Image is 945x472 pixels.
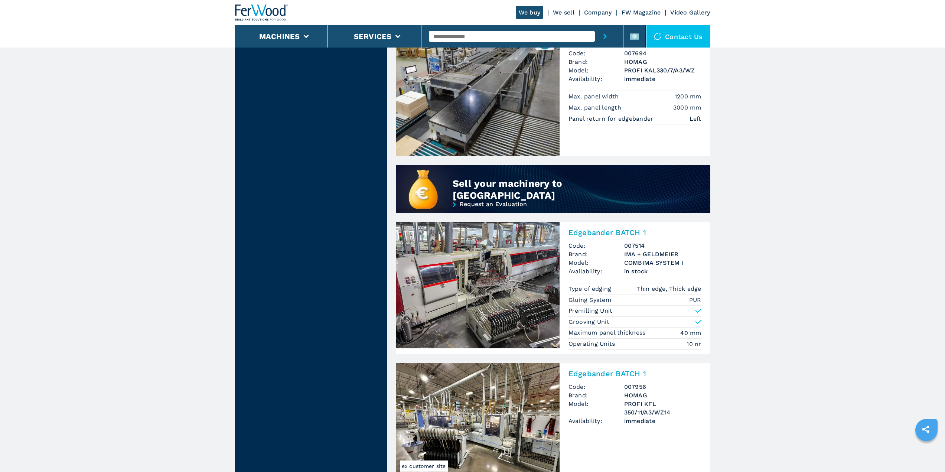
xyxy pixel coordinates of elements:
img: Contact us [654,33,661,40]
span: Model: [568,66,624,75]
button: submit-button [595,25,615,48]
p: Operating Units [568,340,617,348]
p: Panel return for edgebander [568,115,655,123]
h3: 007956 [624,383,701,391]
a: Request an Evaluation [396,201,710,226]
span: ex customer site [400,460,448,472]
span: Model: [568,400,624,417]
em: 40 mm [680,329,701,337]
h2: Edgebander BATCH 1 [568,369,701,378]
em: PUR [689,296,701,304]
div: Contact us [646,25,710,48]
img: Edgebander BATCH 1 HOMAG PROFI KAL330/7/A3/WZ [396,30,560,156]
a: We sell [553,9,574,16]
em: 3000 mm [673,103,701,112]
span: Code: [568,383,624,391]
h3: COMBIMA SYSTEM I [624,258,701,267]
h3: PROFI KAL330/7/A3/WZ [624,66,701,75]
span: Availability: [568,267,624,276]
span: in stock [624,267,701,276]
span: immediate [624,417,701,425]
span: Availability: [568,75,624,83]
h3: IMA + GELDMEIER [624,250,701,258]
em: Left [690,114,701,123]
a: Video Gallery [670,9,710,16]
p: Grooving Unit [568,318,609,326]
button: Services [354,32,392,41]
p: Max. panel width [568,92,621,101]
span: Code: [568,49,624,58]
p: Gluing System [568,296,613,304]
a: We buy [516,6,544,19]
a: Edgebander BATCH 1 IMA + GELDMEIER COMBIMA SYSTEM IEdgebander BATCH 1Code:007514Brand:IMA + GELDM... [396,222,710,354]
img: Ferwood [235,4,289,21]
button: Machines [259,32,300,41]
span: immediate [624,75,701,83]
div: Sell your machinery to [GEOGRAPHIC_DATA] [453,178,659,201]
h3: PROFI KFL 350/11/A3/WZ14 [624,400,701,417]
h3: HOMAG [624,391,701,400]
a: Company [584,9,612,16]
p: Max. panel length [568,104,623,112]
h3: HOMAG [624,58,701,66]
h2: Edgebander BATCH 1 [568,228,701,237]
span: Model: [568,258,624,267]
span: Brand: [568,250,624,258]
p: Premilling Unit [568,307,613,315]
em: 10 nr [687,340,701,348]
img: Edgebander BATCH 1 IMA + GELDMEIER COMBIMA SYSTEM I [396,222,560,348]
h3: 007694 [624,49,701,58]
span: Brand: [568,391,624,400]
a: Edgebander BATCH 1 HOMAG PROFI KAL330/7/A3/WZ007694Edgebander BATCH 1Code:007694Brand:HOMAGModel:... [396,30,710,156]
p: Maximum panel thickness [568,329,648,337]
span: Brand: [568,58,624,66]
span: Code: [568,241,624,250]
a: sharethis [916,420,935,439]
p: Type of edging [568,285,613,293]
iframe: Chat [913,439,939,466]
h3: 007514 [624,241,701,250]
span: Availability: [568,417,624,425]
a: FW Magazine [622,9,661,16]
em: Thin edge, Thick edge [636,284,701,293]
em: 1200 mm [675,92,701,101]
